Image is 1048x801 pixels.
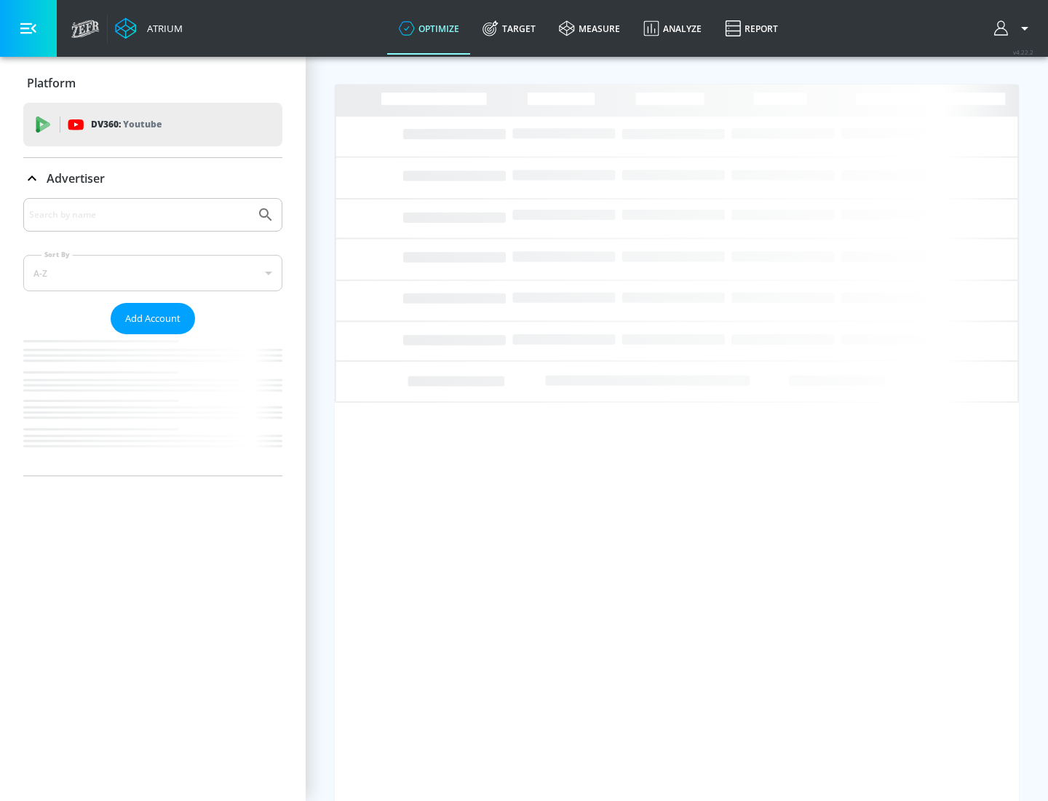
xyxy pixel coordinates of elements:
p: DV360: [91,117,162,133]
span: Add Account [125,310,180,327]
a: measure [547,2,632,55]
p: Advertiser [47,170,105,186]
nav: list of Advertiser [23,334,282,476]
p: Youtube [123,117,162,132]
div: A-Z [23,255,282,291]
div: Platform [23,63,282,103]
p: Platform [27,75,76,91]
div: Advertiser [23,158,282,199]
div: Atrium [141,22,183,35]
div: Advertiser [23,198,282,476]
span: v 4.22.2 [1013,48,1033,56]
div: DV360: Youtube [23,103,282,146]
a: Atrium [115,17,183,39]
a: Analyze [632,2,713,55]
a: Target [471,2,547,55]
label: Sort By [41,250,73,259]
input: Search by name [29,205,250,224]
a: Report [713,2,790,55]
a: optimize [387,2,471,55]
button: Add Account [111,303,195,334]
